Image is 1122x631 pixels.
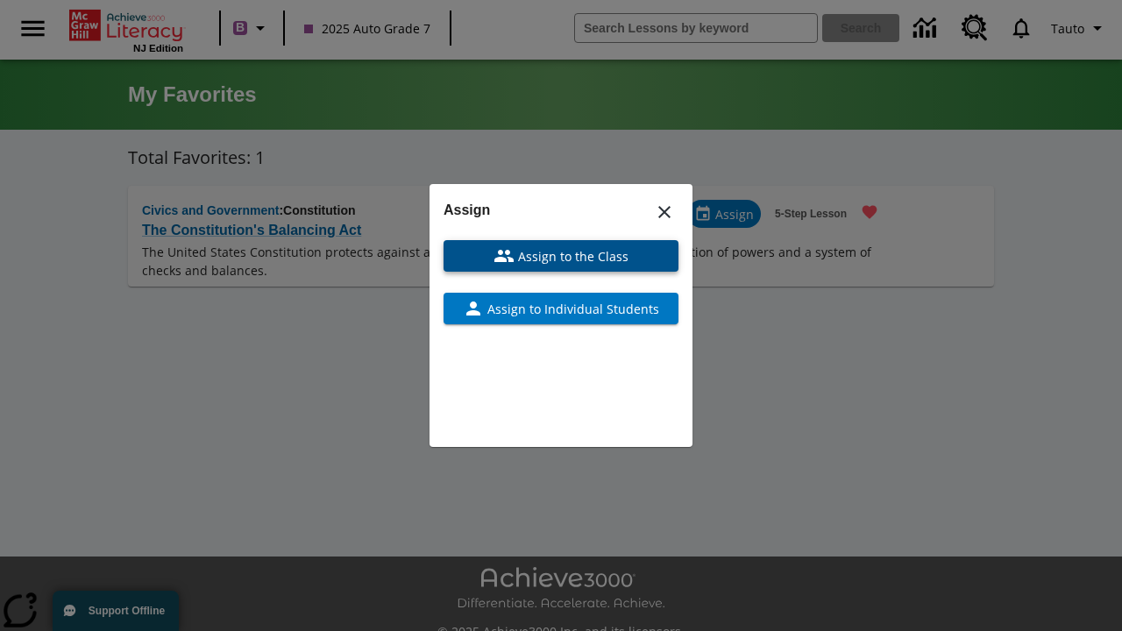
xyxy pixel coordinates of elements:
[484,300,659,318] span: Assign to Individual Students
[515,247,628,266] span: Assign to the Class
[643,191,685,233] button: Close
[444,240,678,272] button: Assign to the Class
[444,198,678,223] h6: Assign
[444,293,678,324] button: Assign to Individual Students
